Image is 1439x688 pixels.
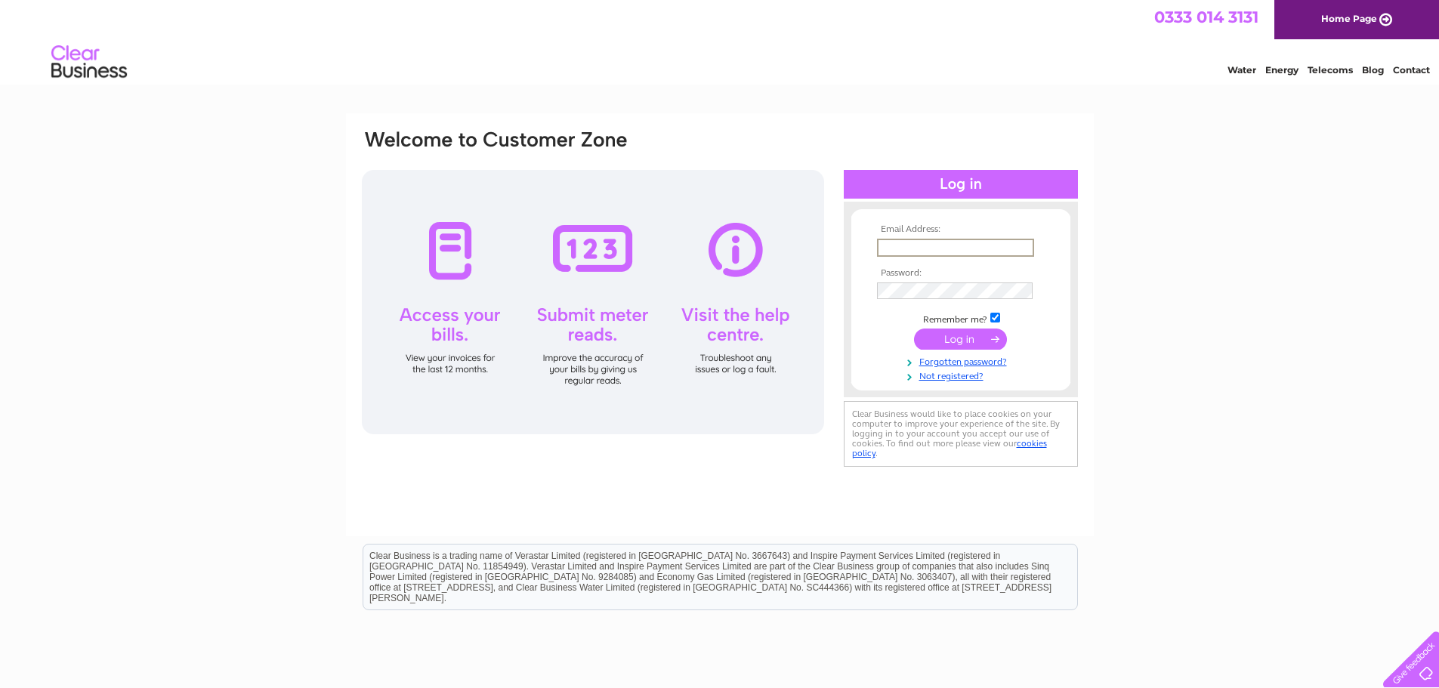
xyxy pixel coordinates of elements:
[877,368,1048,382] a: Not registered?
[1265,64,1298,76] a: Energy
[1362,64,1384,76] a: Blog
[873,310,1048,325] td: Remember me?
[1393,64,1430,76] a: Contact
[877,353,1048,368] a: Forgotten password?
[1308,64,1353,76] a: Telecoms
[873,224,1048,235] th: Email Address:
[363,8,1077,73] div: Clear Business is a trading name of Verastar Limited (registered in [GEOGRAPHIC_DATA] No. 3667643...
[873,268,1048,279] th: Password:
[51,39,128,85] img: logo.png
[852,438,1047,458] a: cookies policy
[1154,8,1258,26] a: 0333 014 3131
[844,401,1078,467] div: Clear Business would like to place cookies on your computer to improve your experience of the sit...
[914,329,1007,350] input: Submit
[1227,64,1256,76] a: Water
